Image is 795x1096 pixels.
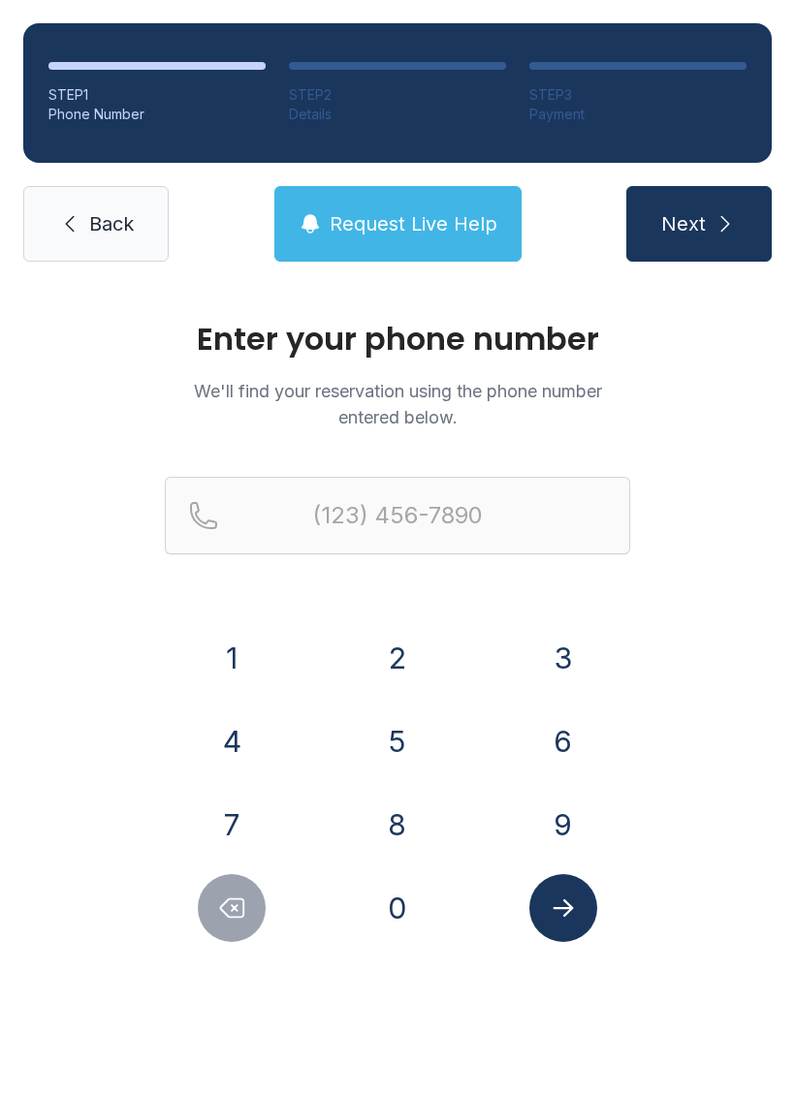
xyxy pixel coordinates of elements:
[165,477,630,554] input: Reservation phone number
[198,791,266,859] button: 7
[330,210,497,237] span: Request Live Help
[289,105,506,124] div: Details
[198,707,266,775] button: 4
[529,791,597,859] button: 9
[165,324,630,355] h1: Enter your phone number
[165,378,630,430] p: We'll find your reservation using the phone number entered below.
[529,85,747,105] div: STEP 3
[48,85,266,105] div: STEP 1
[198,624,266,692] button: 1
[89,210,134,237] span: Back
[529,624,597,692] button: 3
[289,85,506,105] div: STEP 2
[661,210,706,237] span: Next
[198,874,266,942] button: Delete number
[529,105,747,124] div: Payment
[529,874,597,942] button: Submit lookup form
[48,105,266,124] div: Phone Number
[364,791,431,859] button: 8
[529,707,597,775] button: 6
[364,707,431,775] button: 5
[364,874,431,942] button: 0
[364,624,431,692] button: 2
